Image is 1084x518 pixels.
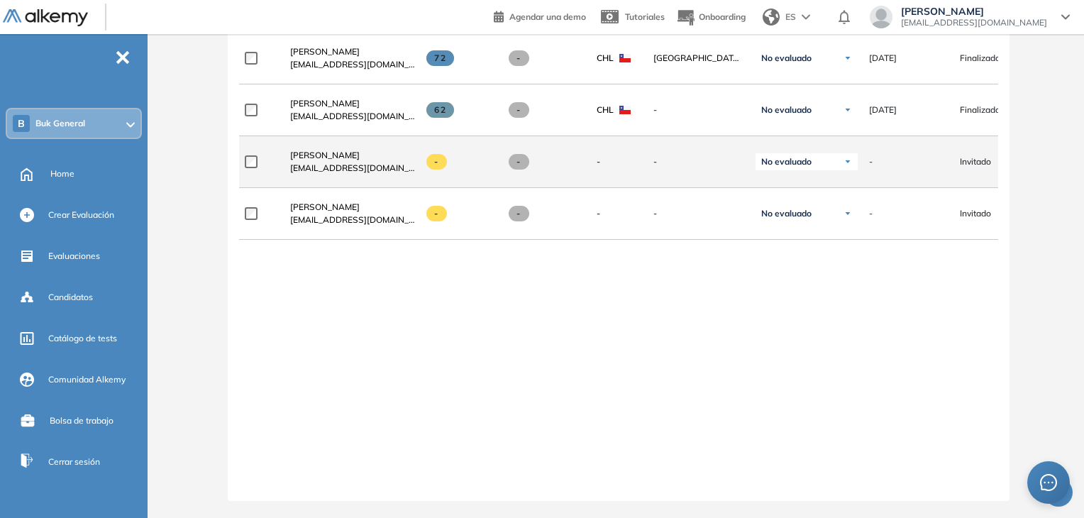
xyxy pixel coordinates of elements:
span: - [426,154,447,170]
a: [PERSON_NAME] [290,201,415,214]
span: [EMAIL_ADDRESS][DOMAIN_NAME] [290,214,415,226]
span: CHL [597,52,614,65]
span: - [509,206,529,221]
span: [PERSON_NAME] [290,46,360,57]
button: Onboarding [676,2,746,33]
span: - [509,102,529,118]
span: 72 [426,50,454,66]
img: CHL [619,54,631,62]
img: arrow [802,14,810,20]
a: [PERSON_NAME] [290,97,415,110]
span: - [509,154,529,170]
span: Finalizado [960,104,1000,116]
span: message [1040,474,1057,491]
a: Agendar una demo [494,7,586,24]
a: [PERSON_NAME] [290,149,415,162]
img: Ícono de flecha [844,54,852,62]
span: Invitado [960,155,991,168]
span: Invitado [960,207,991,220]
img: CHL [619,106,631,114]
span: - [509,50,529,66]
span: - [869,207,873,220]
span: - [653,155,744,168]
span: Comunidad Alkemy [48,373,126,386]
a: [PERSON_NAME] [290,45,415,58]
span: Home [50,167,74,180]
span: [EMAIL_ADDRESS][DOMAIN_NAME] [290,162,415,175]
span: Tutoriales [625,11,665,22]
span: ES [785,11,796,23]
span: Finalizado [960,52,1000,65]
span: - [426,206,447,221]
span: No evaluado [761,104,812,116]
span: Catálogo de tests [48,332,117,345]
span: 62 [426,102,454,118]
span: Crear Evaluación [48,209,114,221]
span: No evaluado [761,156,812,167]
span: No evaluado [761,208,812,219]
span: Candidatos [48,291,93,304]
span: No evaluado [761,53,812,64]
span: [DATE] [869,52,897,65]
span: Onboarding [699,11,746,22]
span: [PERSON_NAME] [290,150,360,160]
span: [GEOGRAPHIC_DATA][PERSON_NAME] [653,52,744,65]
img: Ícono de flecha [844,106,852,114]
span: - [869,155,873,168]
span: Agendar una demo [509,11,586,22]
span: - [597,207,600,220]
span: - [597,155,600,168]
span: B [18,118,25,129]
span: Buk General [35,118,85,129]
span: [PERSON_NAME] [290,98,360,109]
span: - [653,104,744,116]
span: Evaluaciones [48,250,100,263]
span: [EMAIL_ADDRESS][DOMAIN_NAME] [290,110,415,123]
img: Ícono de flecha [844,158,852,166]
span: - [653,207,744,220]
span: Cerrar sesión [48,456,100,468]
span: [PERSON_NAME] [901,6,1047,17]
span: [PERSON_NAME] [290,202,360,212]
span: [EMAIL_ADDRESS][DOMAIN_NAME] [290,58,415,71]
img: Ícono de flecha [844,209,852,218]
img: Logo [3,9,88,27]
span: CHL [597,104,614,116]
img: world [763,9,780,26]
span: [DATE] [869,104,897,116]
span: [EMAIL_ADDRESS][DOMAIN_NAME] [901,17,1047,28]
span: Bolsa de trabajo [50,414,114,427]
